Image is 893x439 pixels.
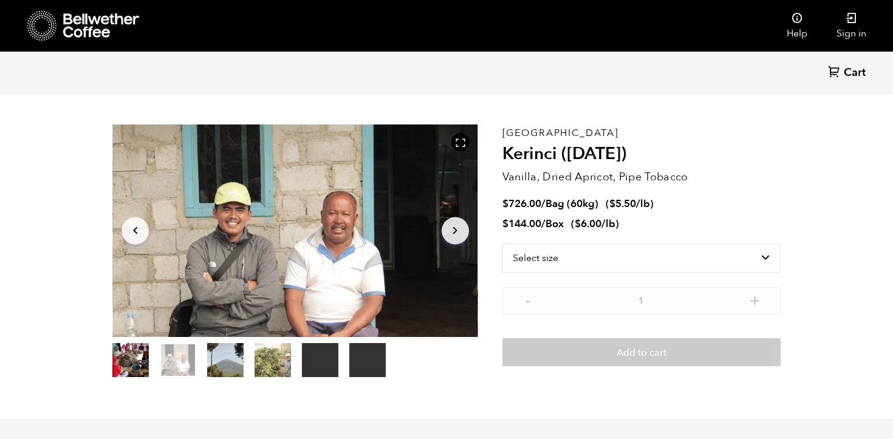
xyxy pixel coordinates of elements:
p: Vanilla, Dried Apricot, Pipe Tobacco [502,169,781,185]
span: /lb [636,197,650,211]
span: /lb [601,217,615,231]
span: Bag (60kg) [546,197,598,211]
button: - [521,293,536,305]
span: / [541,217,546,231]
span: $ [502,197,508,211]
bdi: 6.00 [575,217,601,231]
span: ( ) [606,197,654,211]
video: Your browser does not support the video tag. [302,343,338,377]
span: Box [546,217,564,231]
h2: Kerinci ([DATE]) [502,144,781,165]
a: Cart [828,65,869,81]
span: $ [609,197,615,211]
span: $ [502,217,508,231]
button: + [747,293,762,305]
bdi: 5.50 [609,197,636,211]
span: / [541,197,546,211]
bdi: 144.00 [502,217,541,231]
span: ( ) [571,217,619,231]
video: Your browser does not support the video tag. [349,343,386,377]
span: $ [575,217,581,231]
bdi: 726.00 [502,197,541,211]
span: Cart [844,66,866,80]
button: Add to cart [502,338,781,366]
